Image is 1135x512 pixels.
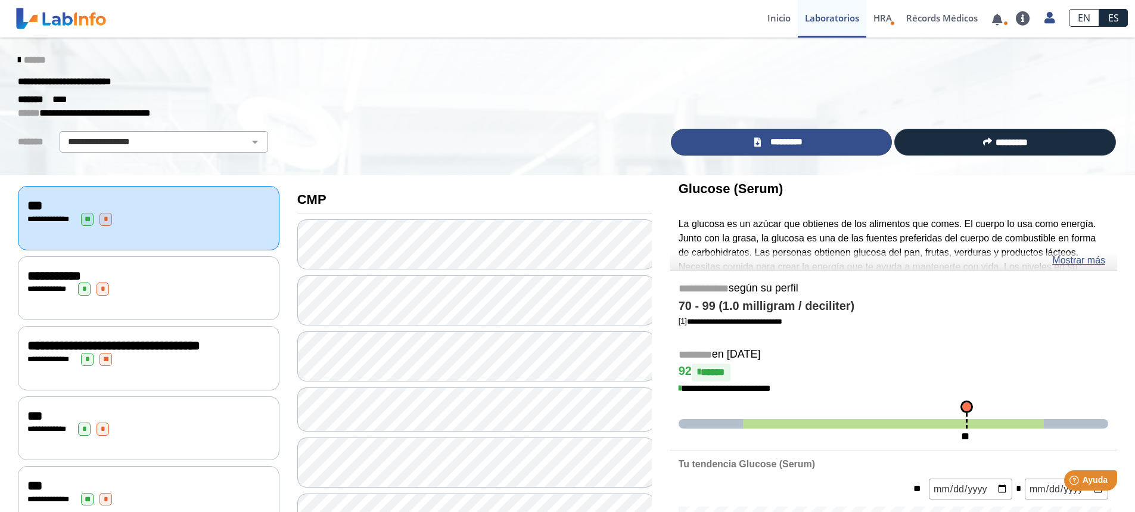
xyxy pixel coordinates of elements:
[929,479,1012,499] input: mm/dd/yyyy
[1099,9,1128,27] a: ES
[679,299,1108,314] h4: 70 - 99 (1.0 milligram / deciliter)
[679,282,1108,296] h5: según su perfil
[1069,9,1099,27] a: EN
[679,316,782,325] a: [1]
[1029,466,1122,499] iframe: Help widget launcher
[873,12,892,24] span: HRA
[679,364,1108,381] h4: 92
[1052,253,1105,268] a: Mostrar más
[297,192,326,207] b: CMP
[679,217,1108,303] p: La glucosa es un azúcar que obtienes de los alimentos que comes. El cuerpo lo usa como energía. J...
[679,348,1108,362] h5: en [DATE]
[679,181,783,196] b: Glucose (Serum)
[1025,479,1108,499] input: mm/dd/yyyy
[679,459,815,469] b: Tu tendencia Glucose (Serum)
